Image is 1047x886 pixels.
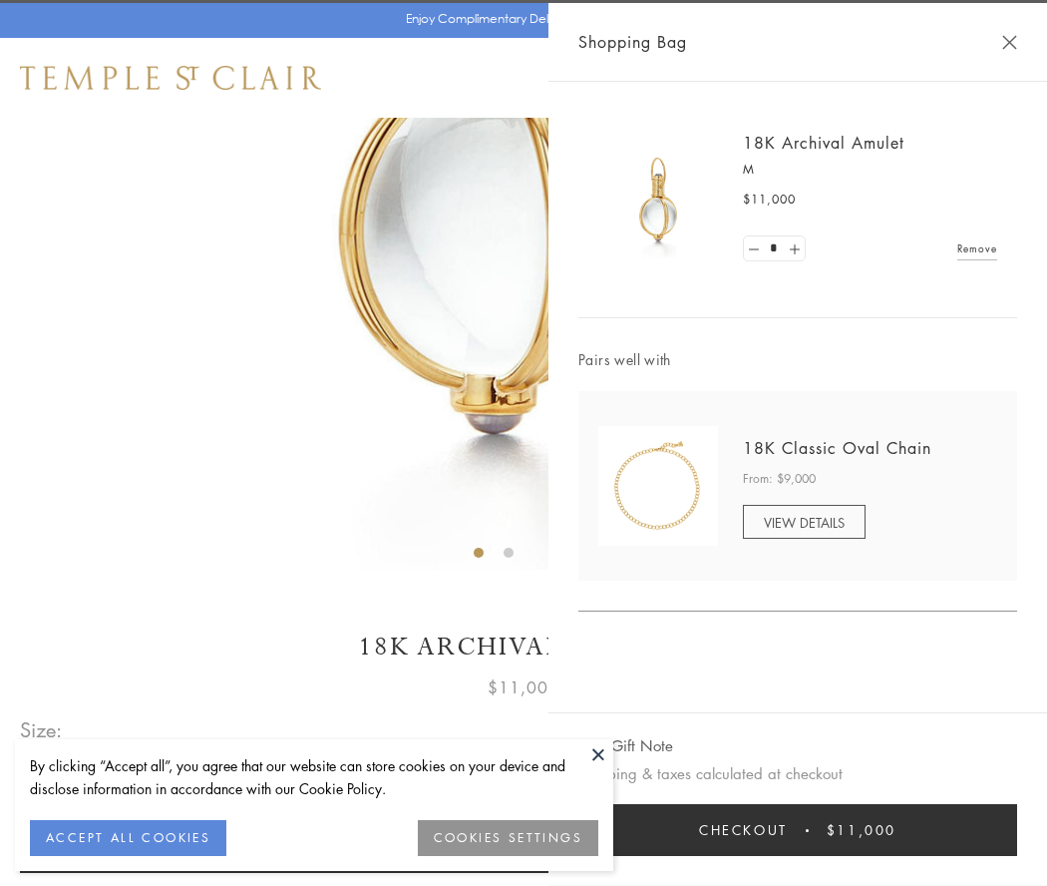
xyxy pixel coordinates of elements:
[598,140,718,259] img: 18K Archival Amulet
[578,29,687,55] span: Shopping Bag
[1002,35,1017,50] button: Close Shopping Bag
[598,426,718,546] img: N88865-OV18
[699,819,788,841] span: Checkout
[20,66,321,90] img: Temple St. Clair
[406,9,632,29] p: Enjoy Complimentary Delivery & Returns
[743,132,904,154] a: 18K Archival Amulet
[578,804,1017,856] button: Checkout $11,000
[743,437,931,459] a: 18K Classic Oval Chain
[30,820,226,856] button: ACCEPT ALL COOKIES
[744,236,764,261] a: Set quantity to 0
[743,190,796,210] span: $11,000
[743,469,816,489] span: From: $9,000
[488,674,559,700] span: $11,000
[743,160,997,180] p: M
[30,754,598,800] div: By clicking “Accept all”, you agree that our website can store cookies on your device and disclos...
[578,348,1017,371] span: Pairs well with
[578,733,673,758] button: Add Gift Note
[20,713,64,746] span: Size:
[827,819,896,841] span: $11,000
[578,761,1017,786] p: Shipping & taxes calculated at checkout
[764,513,845,532] span: VIEW DETAILS
[957,237,997,259] a: Remove
[784,236,804,261] a: Set quantity to 2
[743,505,866,539] a: VIEW DETAILS
[20,630,1027,664] h1: 18K Archival Amulet
[418,820,598,856] button: COOKIES SETTINGS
